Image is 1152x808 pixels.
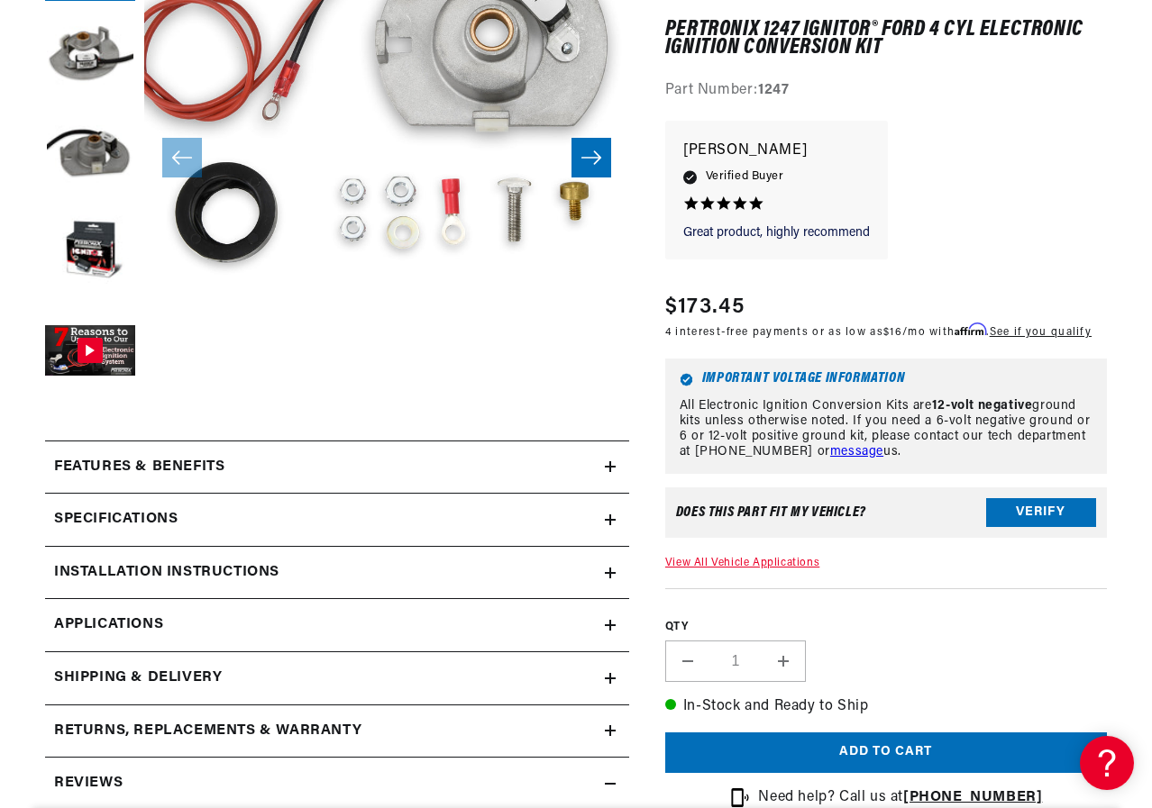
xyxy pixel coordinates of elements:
h2: Specifications [54,508,178,531]
h1: PerTronix 1247 Ignitor® Ford 4 cyl Electronic Ignition Conversion Kit [665,21,1107,58]
summary: Specifications [45,494,629,546]
span: $173.45 [665,292,745,324]
a: message [830,445,883,458]
div: Does This part fit My vehicle? [676,506,866,521]
p: [PERSON_NAME] [683,139,870,164]
button: Slide right [571,138,611,177]
strong: 1247 [758,84,789,98]
strong: 12-volt negative [932,399,1033,413]
button: Add to cart [665,733,1107,774]
h6: Important Voltage Information [680,373,1093,386]
p: Great product, highly recommend [683,224,870,242]
div: Part Number: [665,80,1107,104]
h2: Installation instructions [54,561,279,585]
h2: Reviews [54,772,123,795]
span: Verified Buyer [706,168,783,187]
p: All Electronic Ignition Conversion Kits are ground kits unless otherwise noted. If you need a 6-v... [680,399,1093,459]
summary: Returns, Replacements & Warranty [45,705,629,758]
button: Load image 4 in gallery view [45,208,135,298]
a: See if you qualify - Learn more about Affirm Financing (opens in modal) [990,328,1092,339]
a: [PHONE_NUMBER] [903,790,1042,804]
p: 4 interest-free payments or as low as /mo with . [665,324,1092,341]
button: Verify [986,499,1096,528]
summary: Shipping & Delivery [45,652,629,704]
button: Slide left [162,138,202,177]
a: View All Vehicle Applications [665,558,819,569]
h2: Features & Benefits [54,456,224,479]
span: Applications [54,613,163,637]
p: In-Stock and Ready to Ship [665,695,1107,719]
h2: Shipping & Delivery [54,667,222,690]
span: Affirm [955,323,986,337]
button: Load image 3 in gallery view [45,109,135,199]
span: $16 [883,328,902,339]
label: QTY [665,620,1107,635]
summary: Features & Benefits [45,441,629,494]
h2: Returns, Replacements & Warranty [54,720,361,743]
summary: Installation instructions [45,547,629,599]
button: Load image 2 in gallery view [45,10,135,100]
a: Applications [45,599,629,652]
